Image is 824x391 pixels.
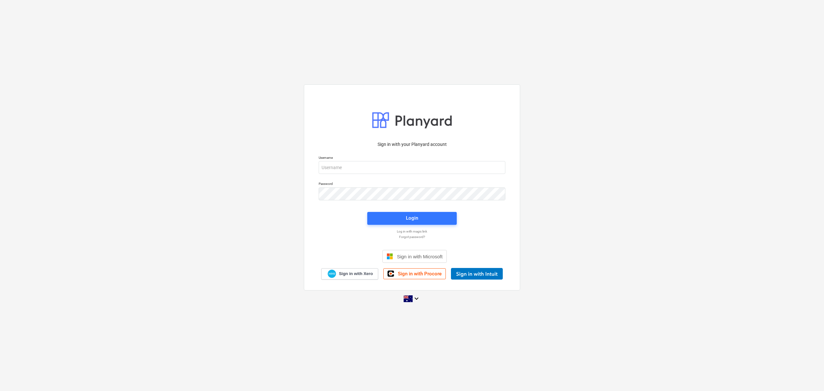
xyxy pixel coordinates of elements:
i: keyboard_arrow_down [413,295,420,302]
input: Username [319,161,505,174]
img: Microsoft logo [387,253,393,260]
img: Xero logo [328,270,336,278]
a: Sign in with Procore [383,268,446,279]
span: Sign in with Microsoft [397,254,443,259]
p: Sign in with your Planyard account [319,141,505,148]
a: Log in with magic link [315,229,509,234]
p: Username [319,156,505,161]
p: Password [319,182,505,187]
a: Sign in with Xero [321,268,379,280]
div: Login [406,214,418,222]
span: Sign in with Procore [398,271,442,277]
a: Forgot password? [315,235,509,239]
span: Sign in with Xero [339,271,373,277]
button: Login [367,212,457,225]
